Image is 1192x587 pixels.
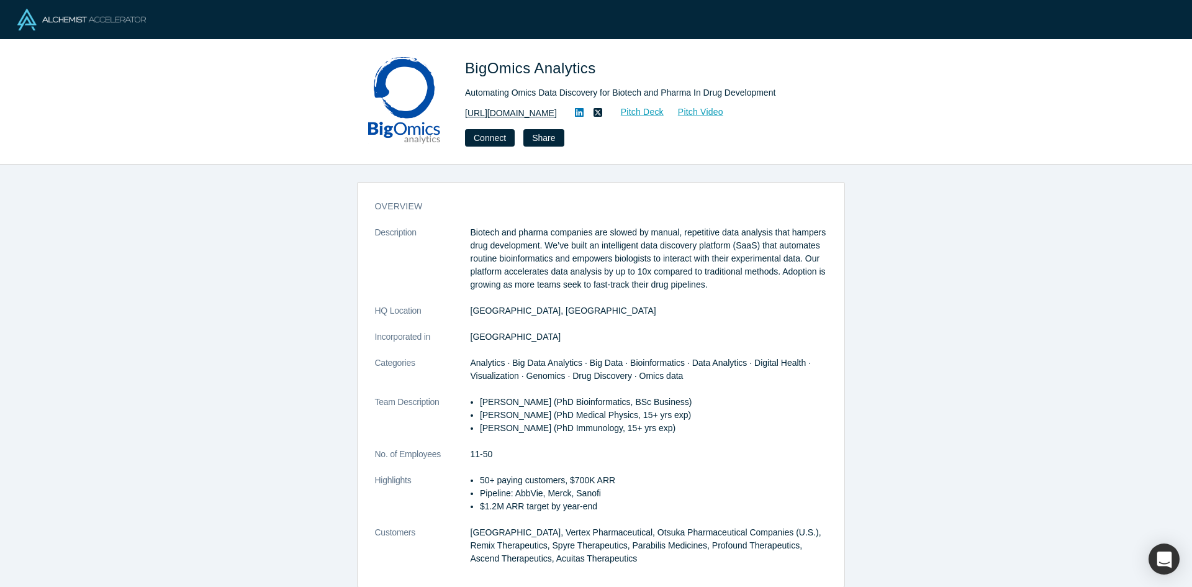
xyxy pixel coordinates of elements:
dd: [GEOGRAPHIC_DATA], [GEOGRAPHIC_DATA] [471,304,827,317]
h3: overview [375,200,810,213]
p: 50+ paying customers, $700K ARR [480,474,827,487]
a: Pitch Deck [607,105,664,119]
p: [PERSON_NAME] (PhD Bioinformatics, BSc Business) [480,396,827,409]
dt: Categories [375,357,471,396]
img: Alchemist Logo [17,9,146,30]
dt: Highlights [375,474,471,526]
dt: No. of Employees [375,448,471,474]
dd: 11-50 [471,448,827,461]
a: Pitch Video [664,105,724,119]
button: Share [523,129,564,147]
span: BigOmics Analytics [465,60,600,76]
dt: Description [375,226,471,304]
dd: [GEOGRAPHIC_DATA], Vertex Pharmaceutical, Otsuka Pharmaceutical Companies (U.S.), Remix Therapeut... [471,526,827,565]
dt: Incorporated in [375,330,471,357]
p: $1.2M ARR target by year-end [480,500,827,513]
dd: [GEOGRAPHIC_DATA] [471,330,827,344]
dt: HQ Location [375,304,471,330]
p: Pipeline: AbbVie, Merck, Sanofi [480,487,827,500]
button: Connect [465,129,515,147]
dt: Team Description [375,396,471,448]
a: [URL][DOMAIN_NAME] [465,107,557,120]
img: BigOmics Analytics's Logo [361,57,448,144]
p: Biotech and pharma companies are slowed by manual, repetitive data analysis that hampers drug dev... [471,226,827,291]
p: [PERSON_NAME] (PhD Medical Physics, 15+ yrs exp) [480,409,827,422]
div: Automating Omics Data Discovery for Biotech and Pharma In Drug Development [465,86,813,99]
dt: Customers [375,526,471,578]
p: [PERSON_NAME] (PhD Immunology, 15+ yrs exp) [480,422,827,435]
span: Analytics · Big Data Analytics · Big Data · Bioinformatics · Data Analytics · Digital Health · Vi... [471,358,811,381]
